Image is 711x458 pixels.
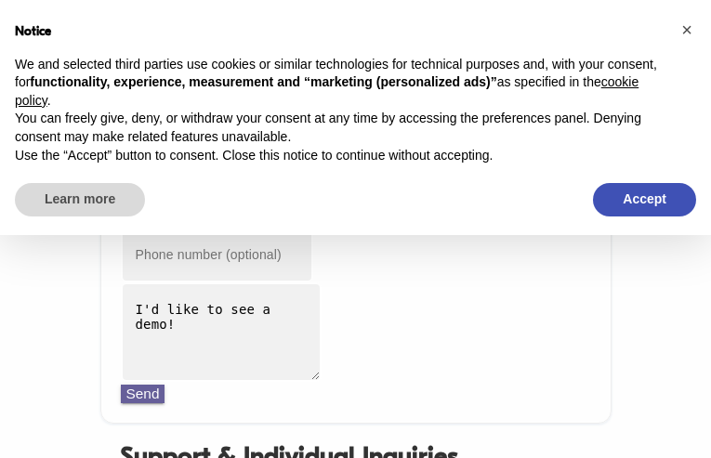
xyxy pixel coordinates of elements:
[121,227,313,281] input: Phone number (optional)
[15,56,666,111] p: We and selected third parties use cookies or similar technologies for technical purposes and, wit...
[15,74,639,108] a: cookie policy
[15,183,145,216] button: Learn more
[15,22,666,41] h2: Notice
[30,74,496,89] strong: functionality, experience, measurement and “marketing (personalized ads)”
[15,147,666,165] p: Use the “Accept” button to consent. Close this notice to continue without accepting.
[593,183,696,216] button: Accept
[15,110,666,146] p: You can freely give, deny, or withdraw your consent at any time by accessing the preferences pane...
[672,15,702,45] button: Close this notice
[121,282,322,382] textarea: I'd like to see a demo!
[121,385,165,403] button: Send
[681,20,692,40] span: ×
